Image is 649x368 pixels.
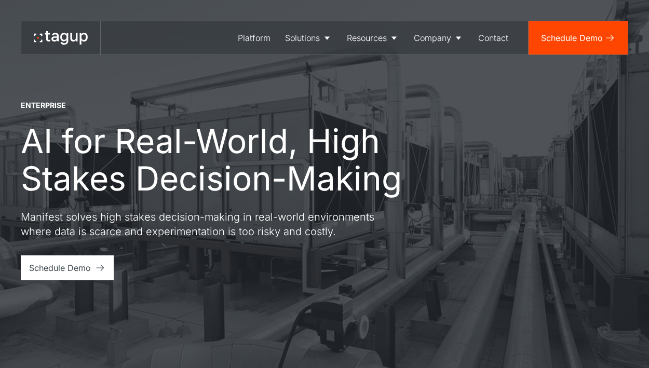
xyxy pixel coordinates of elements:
div: Schedule Demo [541,32,603,44]
a: Schedule Demo [529,21,628,54]
div: Company [414,32,451,44]
a: Solutions [278,21,340,54]
p: Manifest solves high stakes decision-making in real-world environments where data is scarce and e... [21,210,395,239]
h1: AI for Real-World, High Stakes Decision-Making [21,122,457,197]
div: Solutions [285,32,320,44]
a: Platform [231,21,278,54]
div: Platform [238,32,271,44]
div: Contact [478,32,508,44]
div: ENTERPRISE [21,100,66,111]
div: Resources [347,32,387,44]
a: Resources [340,21,407,54]
a: Company [407,21,471,54]
div: Schedule Demo [29,262,91,274]
a: Schedule Demo [21,255,114,280]
a: Contact [471,21,516,54]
